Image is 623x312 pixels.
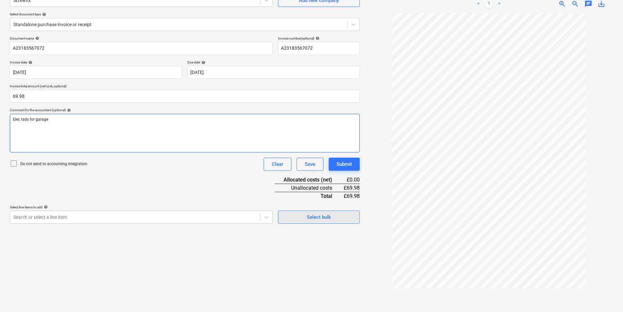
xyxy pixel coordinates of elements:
[275,176,343,184] div: Allocated costs (net)
[66,108,71,112] span: help
[314,36,320,40] span: help
[10,42,273,55] input: Document name
[278,211,360,224] button: Select bulk
[10,108,360,112] div: Comment for the accountant (optional)
[10,84,360,90] p: Invoice total amount (net cost, optional)
[10,205,273,209] div: Select line-items to add
[297,158,323,171] button: Save
[329,158,360,171] button: Submit
[343,192,360,200] div: £69.98
[10,90,360,103] input: Invoice total amount (net cost, optional)
[264,158,291,171] button: Clear
[272,160,283,168] div: Clear
[278,36,360,41] div: Invoice number (optional)
[278,42,360,55] input: Invoice number
[20,161,87,167] p: Do not send to accounting integration
[34,36,39,40] span: help
[343,176,360,184] div: £0.00
[275,184,343,192] div: Unallocated costs
[10,66,182,79] input: Invoice date not specified
[590,281,623,312] iframe: Chat Widget
[337,160,352,168] div: Submit
[27,61,32,64] span: help
[13,117,48,122] span: Elec rads for garage
[41,12,46,16] span: help
[307,213,331,221] div: Select bulk
[343,184,360,192] div: £69.98
[187,66,360,79] input: Due date not specified
[10,60,182,64] div: Invoice date
[10,12,360,16] div: Select document type
[275,192,343,200] div: Total
[200,61,205,64] span: help
[43,205,48,209] span: help
[187,60,360,64] div: Due date
[305,160,315,168] div: Save
[10,36,273,41] div: Document name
